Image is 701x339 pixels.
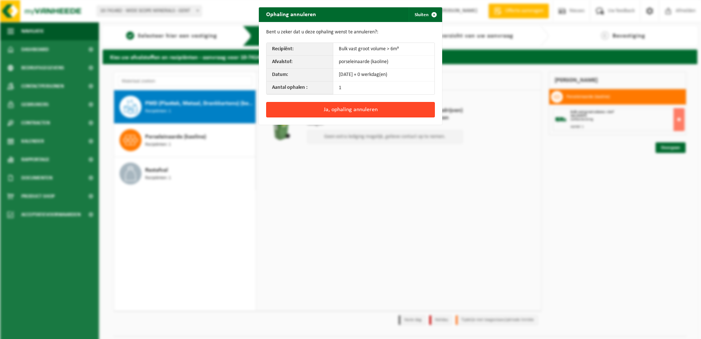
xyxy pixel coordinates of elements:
[267,56,333,69] th: Afvalstof:
[267,69,333,81] th: Datum:
[333,81,434,94] td: 1
[259,7,323,21] h2: Ophaling annuleren
[409,7,441,22] button: Sluiten
[267,81,333,94] th: Aantal ophalen :
[267,43,333,56] th: Recipiënt:
[266,102,435,117] button: Ja, ophaling annuleren
[266,29,435,35] p: Bent u zeker dat u deze ophaling wenst te annuleren?:
[333,69,434,81] td: [DATE] + 0 werkdag(en)
[333,56,434,69] td: porseleinaarde (kaoline)
[333,43,434,56] td: Bulk vast groot volume > 6m³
